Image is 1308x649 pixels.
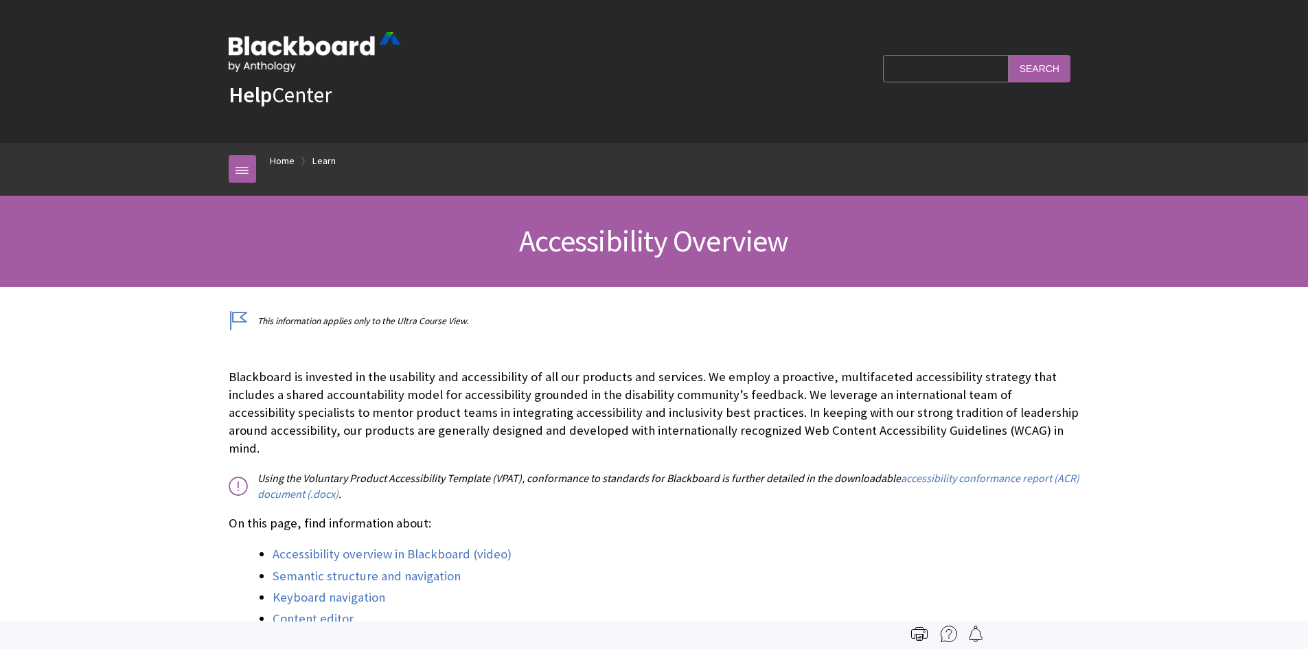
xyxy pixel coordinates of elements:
[967,626,984,642] img: Follow this page
[273,546,512,562] a: Accessibility overview in Blackboard (video)
[229,81,332,109] a: HelpCenter
[273,611,354,627] a: Content editor
[941,626,957,642] img: More help
[229,368,1080,458] p: Blackboard is invested in the usability and accessibility of all our products and services. We em...
[229,32,400,72] img: Blackboard by Anthology
[270,152,295,170] a: Home
[229,81,272,109] strong: Help
[273,589,385,606] a: Keyboard navigation
[312,152,336,170] a: Learn
[911,626,928,642] img: Print
[229,514,1080,532] p: On this page, find information about:
[229,315,1080,328] p: This information applies only to the Ultra Course View.
[1009,55,1070,82] input: Search
[519,222,788,260] span: Accessibility Overview
[273,568,461,584] a: Semantic structure and navigation
[257,471,1079,501] a: accessibility conformance report (ACR) document (.docx)
[229,470,1080,501] p: Using the Voluntary Product Accessibility Template (VPAT), conformance to standards for Blackboar...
